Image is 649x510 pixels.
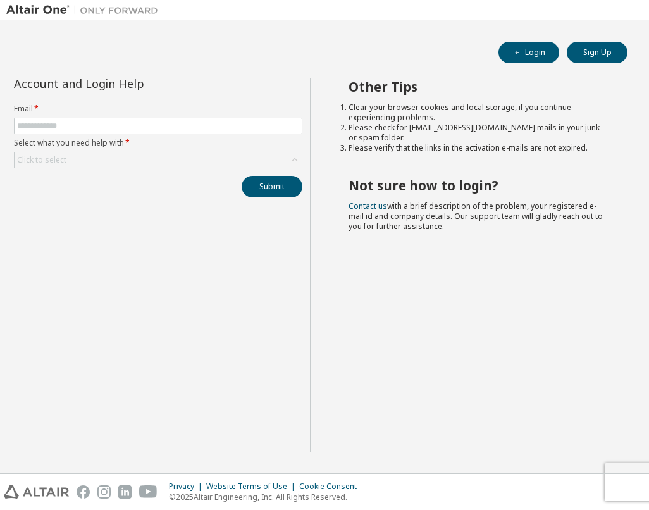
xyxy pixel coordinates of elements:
span: with a brief description of the problem, your registered e-mail id and company details. Our suppo... [349,201,603,232]
button: Sign Up [567,42,627,63]
div: Cookie Consent [299,482,364,492]
h2: Not sure how to login? [349,177,605,194]
label: Email [14,104,302,114]
div: Click to select [15,152,302,168]
button: Login [498,42,559,63]
li: Please verify that the links in the activation e-mails are not expired. [349,143,605,153]
img: facebook.svg [77,485,90,499]
li: Please check for [EMAIL_ADDRESS][DOMAIN_NAME] mails in your junk or spam folder. [349,123,605,143]
h2: Other Tips [349,78,605,95]
div: Privacy [169,482,206,492]
div: Account and Login Help [14,78,245,89]
img: linkedin.svg [118,485,132,499]
li: Clear your browser cookies and local storage, if you continue experiencing problems. [349,103,605,123]
img: Altair One [6,4,164,16]
label: Select what you need help with [14,138,302,148]
a: Contact us [349,201,387,211]
img: youtube.svg [139,485,158,499]
div: Website Terms of Use [206,482,299,492]
img: altair_logo.svg [4,485,69,499]
p: © 2025 Altair Engineering, Inc. All Rights Reserved. [169,492,364,502]
button: Submit [242,176,302,197]
div: Click to select [17,155,66,165]
img: instagram.svg [97,485,111,499]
